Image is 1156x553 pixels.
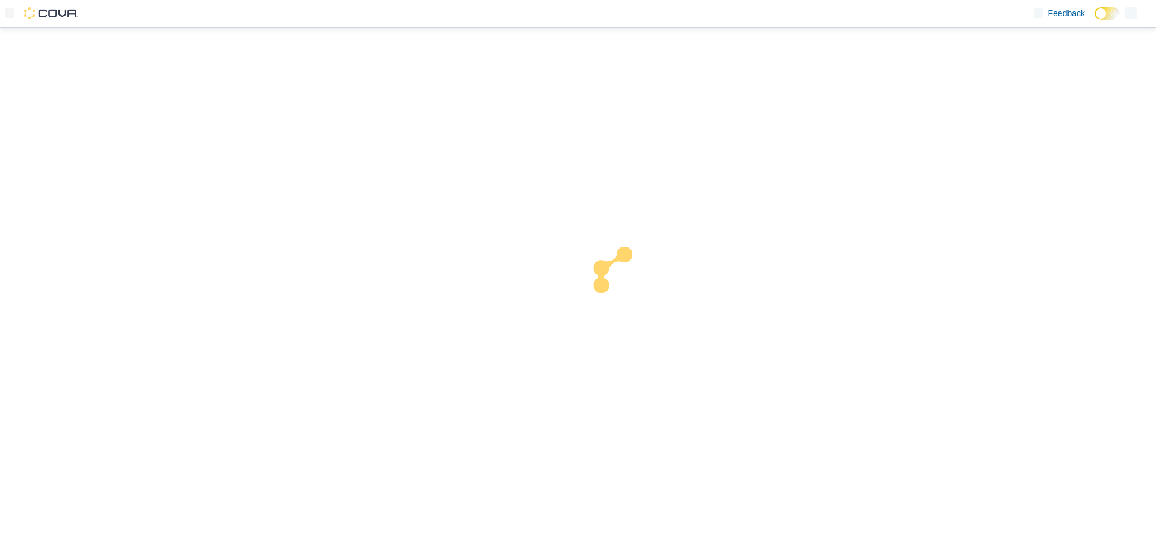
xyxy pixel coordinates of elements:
[1048,7,1085,19] span: Feedback
[1029,1,1090,25] a: Feedback
[1095,7,1120,20] input: Dark Mode
[578,238,668,328] img: cova-loader
[24,7,78,19] img: Cova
